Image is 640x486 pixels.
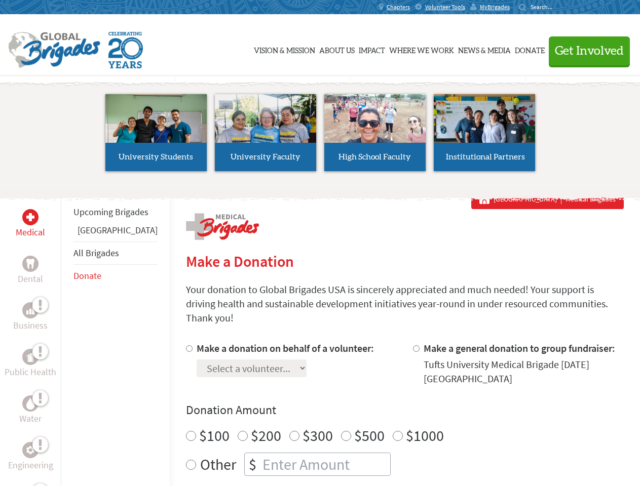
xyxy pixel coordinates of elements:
label: $100 [199,426,230,445]
a: Public HealthPublic Health [5,349,56,379]
a: About Us [319,24,355,74]
li: All Brigades [73,241,158,265]
img: menu_brigades_submenu_3.jpg [324,94,426,143]
img: Engineering [26,446,34,454]
label: $1000 [406,426,444,445]
li: Donate [73,265,158,287]
img: Dental [26,259,34,268]
a: Impact [359,24,385,74]
p: Dental [18,272,43,286]
img: Business [26,306,34,314]
button: Get Involved [549,36,630,65]
h4: Donation Amount [186,402,624,418]
a: Upcoming Brigades [73,206,148,218]
img: Medical [26,213,34,221]
span: High School Faculty [338,153,411,161]
span: Chapters [387,3,410,11]
p: Business [13,318,48,333]
p: Your donation to Global Brigades USA is sincerely appreciated and much needed! Your support is dr... [186,282,624,325]
div: Engineering [22,442,39,458]
img: Water [26,397,34,409]
a: University Students [105,94,207,171]
img: menu_brigades_submenu_4.jpg [434,94,535,161]
span: University Students [119,153,193,161]
img: menu_brigades_submenu_1.jpg [105,94,207,161]
img: logo-medical.png [186,213,259,240]
span: Institutional Partners [446,153,525,161]
img: menu_brigades_submenu_2.jpg [215,94,316,162]
label: $300 [303,426,333,445]
label: Other [200,453,236,476]
a: Institutional Partners [434,94,535,171]
img: Global Brigades Celebrating 20 Years [108,32,143,68]
p: Public Health [5,365,56,379]
a: EngineeringEngineering [8,442,53,472]
h2: Make a Donation [186,252,624,270]
span: Volunteer Tools [425,3,465,11]
div: Public Health [22,349,39,365]
a: BusinessBusiness [13,302,48,333]
label: Make a donation on behalf of a volunteer: [197,342,374,354]
label: $500 [354,426,385,445]
a: MedicalMedical [16,209,45,239]
div: Business [22,302,39,318]
span: Get Involved [555,45,624,57]
img: Public Health [26,352,34,362]
div: Tufts University Medical Brigade [DATE] [GEOGRAPHIC_DATA] [424,357,624,386]
span: University Faculty [231,153,300,161]
a: Vision & Mission [254,24,315,74]
div: Dental [22,256,39,272]
a: Donate [73,270,101,281]
span: MyBrigades [480,3,510,11]
div: $ [245,453,260,475]
input: Search... [531,3,559,11]
p: Engineering [8,458,53,472]
a: DentalDental [18,256,43,286]
li: Belize [73,223,158,241]
p: Water [19,412,42,426]
a: Where We Work [389,24,454,74]
div: Medical [22,209,39,225]
input: Enter Amount [260,453,390,475]
img: Global Brigades Logo [8,32,100,68]
a: High School Faculty [324,94,426,171]
label: Make a general donation to group fundraiser: [424,342,615,354]
a: WaterWater [19,395,42,426]
div: Water [22,395,39,412]
label: $200 [251,426,281,445]
a: All Brigades [73,247,119,259]
a: News & Media [458,24,511,74]
li: Upcoming Brigades [73,201,158,223]
a: University Faculty [215,94,316,171]
a: [GEOGRAPHIC_DATA] [78,224,158,236]
p: Medical [16,225,45,239]
a: Donate [515,24,545,74]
